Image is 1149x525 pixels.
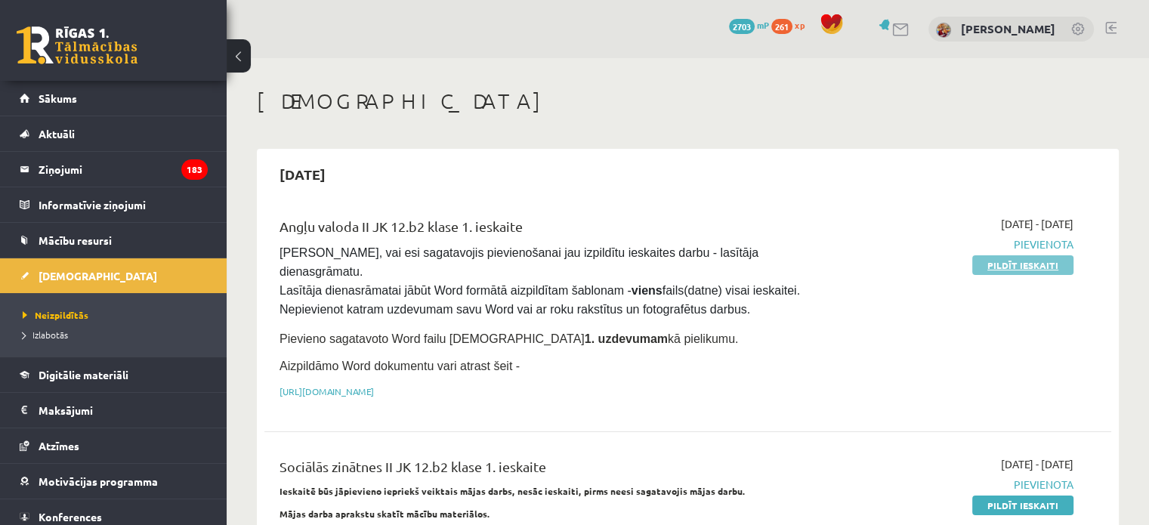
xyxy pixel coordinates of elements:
img: Sofija Losāne [936,23,951,38]
a: Mācību resursi [20,223,208,258]
legend: Informatīvie ziņojumi [39,187,208,222]
strong: Mājas darba aprakstu skatīt mācību materiālos. [280,508,490,520]
span: Sākums [39,91,77,105]
span: [DEMOGRAPHIC_DATA] [39,269,157,283]
a: Pildīt ieskaiti [972,255,1073,275]
a: Pildīt ieskaiti [972,496,1073,515]
a: [PERSON_NAME] [961,21,1055,36]
h1: [DEMOGRAPHIC_DATA] [257,88,1119,114]
legend: Maksājumi [39,393,208,428]
a: 261 xp [771,19,812,31]
div: Angļu valoda II JK 12.b2 klase 1. ieskaite [280,216,802,244]
a: [URL][DOMAIN_NAME] [280,385,374,397]
span: Aktuāli [39,127,75,141]
strong: 1. uzdevumam [585,332,668,345]
strong: Ieskaitē būs jāpievieno iepriekš veiktais mājas darbs, nesāc ieskaiti, pirms neesi sagatavojis mā... [280,485,746,497]
a: 2703 mP [729,19,769,31]
span: Pievieno sagatavoto Word failu [DEMOGRAPHIC_DATA] kā pielikumu. [280,332,738,345]
a: Motivācijas programma [20,464,208,499]
h2: [DATE] [264,156,341,192]
span: Digitālie materiāli [39,368,128,381]
span: Atzīmes [39,439,79,452]
span: Motivācijas programma [39,474,158,488]
span: Pievienota [824,236,1073,252]
a: Sākums [20,81,208,116]
a: Atzīmes [20,428,208,463]
a: Ziņojumi183 [20,152,208,187]
span: Aizpildāmo Word dokumentu vari atrast šeit - [280,360,520,372]
i: 183 [181,159,208,180]
a: [DEMOGRAPHIC_DATA] [20,258,208,293]
span: 2703 [729,19,755,34]
span: Pievienota [824,477,1073,493]
a: Digitālie materiāli [20,357,208,392]
span: [PERSON_NAME], vai esi sagatavojis pievienošanai jau izpildītu ieskaites darbu - lasītāja dienasg... [280,246,803,316]
span: mP [757,19,769,31]
span: Konferences [39,510,102,523]
a: Izlabotās [23,328,212,341]
span: [DATE] - [DATE] [1001,456,1073,472]
div: Sociālās zinātnes II JK 12.b2 klase 1. ieskaite [280,456,802,484]
span: [DATE] - [DATE] [1001,216,1073,232]
strong: viens [632,284,663,297]
a: Neizpildītās [23,308,212,322]
a: Maksājumi [20,393,208,428]
span: 261 [771,19,792,34]
a: Informatīvie ziņojumi [20,187,208,222]
span: Izlabotās [23,329,68,341]
span: Neizpildītās [23,309,88,321]
span: Mācību resursi [39,233,112,247]
a: Rīgas 1. Tālmācības vidusskola [17,26,137,64]
legend: Ziņojumi [39,152,208,187]
a: Aktuāli [20,116,208,151]
span: xp [795,19,805,31]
